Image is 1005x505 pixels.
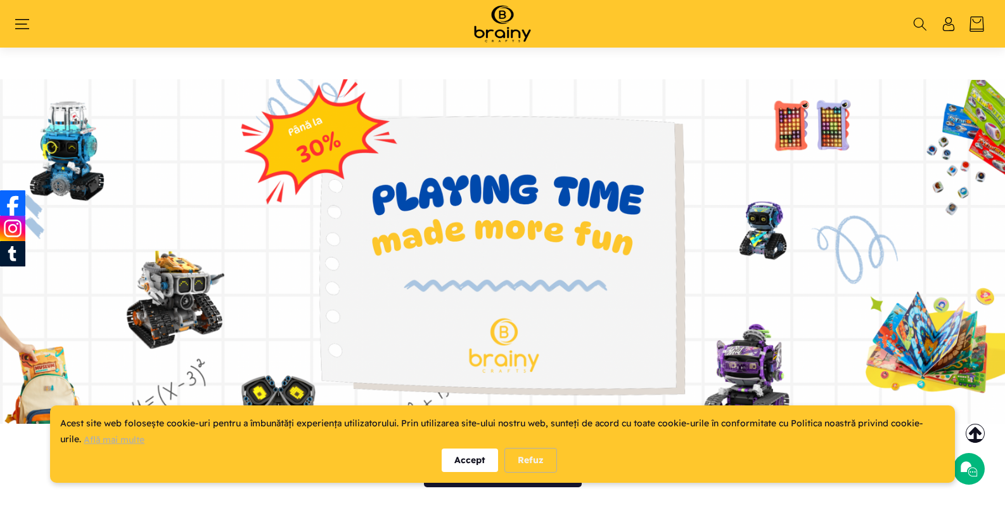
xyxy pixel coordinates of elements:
[84,434,144,445] a: Află mai multe
[504,448,557,473] div: Refuz
[442,449,498,472] div: Accept
[461,3,544,44] img: Brainy Crafts
[912,17,928,31] summary: Căutați
[20,17,36,31] summary: Meniu
[959,459,978,478] img: Chat icon
[60,416,944,448] div: Acest site web folosește cookie-uri pentru a îmbunătăți experiența utilizatorului. Prin utilizare...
